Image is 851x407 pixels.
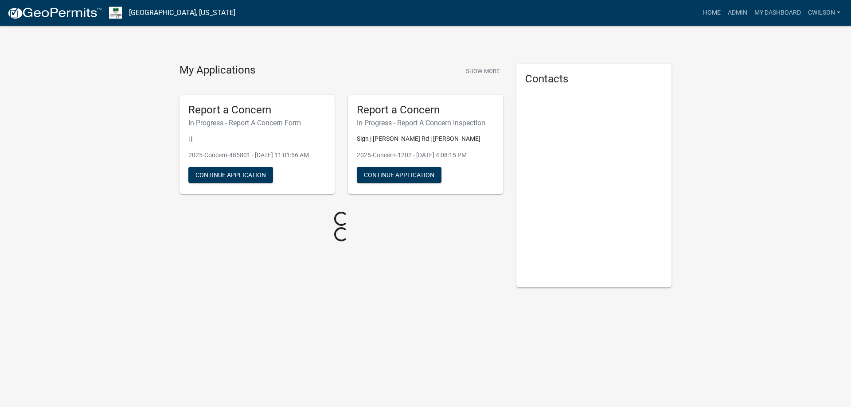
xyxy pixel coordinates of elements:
a: Admin [724,4,751,21]
a: My Dashboard [751,4,804,21]
h5: Report a Concern [188,104,326,116]
h6: In Progress - Report A Concern Form [188,119,326,127]
h6: In Progress - Report A Concern Inspection [357,119,494,127]
h5: Report a Concern [357,104,494,116]
p: Sign | [PERSON_NAME] Rd | [PERSON_NAME] [357,134,494,143]
img: Morgan County, Indiana [109,7,122,19]
a: [GEOGRAPHIC_DATA], [US_STATE] [129,5,235,20]
button: Continue Application [357,167,441,183]
p: 2025-Concern-485801 - [DATE] 11:01:56 AM [188,151,326,160]
button: Show More [462,64,503,78]
a: Home [699,4,724,21]
p: | | [188,134,326,143]
button: Continue Application [188,167,273,183]
a: cwilson [804,4,844,21]
p: 2025-Concern-1202 - [DATE] 4:08:15 PM [357,151,494,160]
h4: My Applications [180,64,255,77]
h5: Contacts [525,73,663,85]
